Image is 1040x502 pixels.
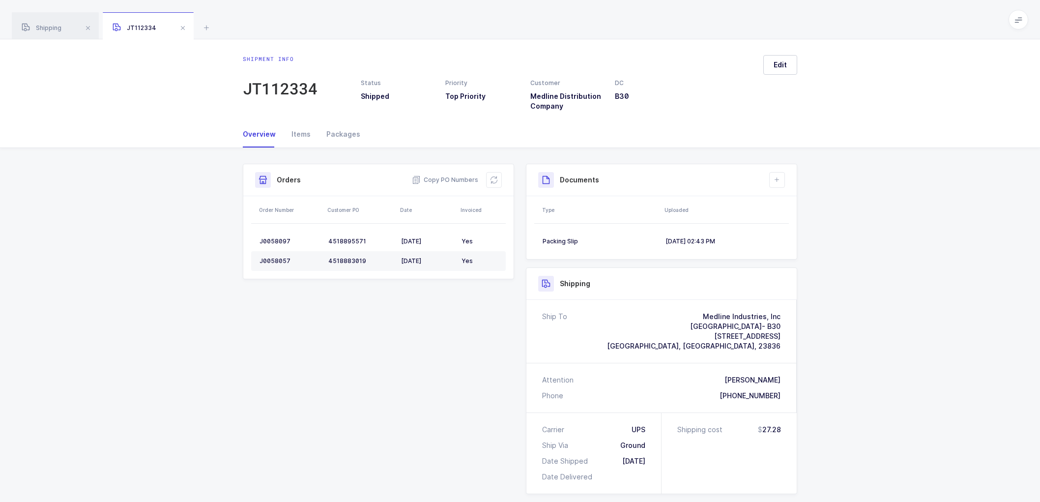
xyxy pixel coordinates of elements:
[328,257,393,265] div: 4518883019
[401,257,454,265] div: [DATE]
[542,206,659,214] div: Type
[260,237,320,245] div: J0058097
[462,257,473,265] span: Yes
[542,472,596,482] div: Date Delivered
[284,121,318,148] div: Items
[542,456,592,466] div: Date Shipped
[243,55,318,63] div: Shipment info
[530,79,603,88] div: Customer
[542,425,568,435] div: Carrier
[243,121,284,148] div: Overview
[461,206,503,214] div: Invoiced
[22,24,61,31] span: Shipping
[560,279,590,289] h3: Shipping
[720,391,780,401] div: [PHONE_NUMBER]
[758,425,781,435] span: 27.28
[542,441,572,450] div: Ship Via
[542,312,567,351] div: Ship To
[113,24,156,31] span: JT112334
[542,375,574,385] div: Attention
[724,375,780,385] div: [PERSON_NAME]
[445,91,518,101] h3: Top Priority
[607,312,780,322] div: Medline Industries, Inc
[615,79,688,88] div: DC
[774,60,787,70] span: Edit
[620,441,645,450] div: Ground
[622,456,645,466] div: [DATE]
[542,391,563,401] div: Phone
[327,206,394,214] div: Customer PO
[763,55,797,75] button: Edit
[560,175,599,185] h3: Documents
[445,79,518,88] div: Priority
[543,237,658,245] div: Packing Slip
[664,206,786,214] div: Uploaded
[361,79,433,88] div: Status
[677,425,726,435] div: Shipping cost
[260,257,320,265] div: J0058057
[318,121,360,148] div: Packages
[328,237,393,245] div: 4518895571
[277,175,301,185] h3: Orders
[400,206,455,214] div: Date
[259,206,321,214] div: Order Number
[462,237,473,245] span: Yes
[607,322,780,331] div: [GEOGRAPHIC_DATA]- B30
[361,91,433,101] h3: Shipped
[401,237,454,245] div: [DATE]
[615,91,688,101] h3: B30
[607,331,780,341] div: [STREET_ADDRESS]
[530,91,603,111] h3: Medline Distribution Company
[632,425,645,435] div: UPS
[665,237,780,245] div: [DATE] 02:43 PM
[412,175,478,185] button: Copy PO Numbers
[607,342,780,350] span: [GEOGRAPHIC_DATA], [GEOGRAPHIC_DATA], 23836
